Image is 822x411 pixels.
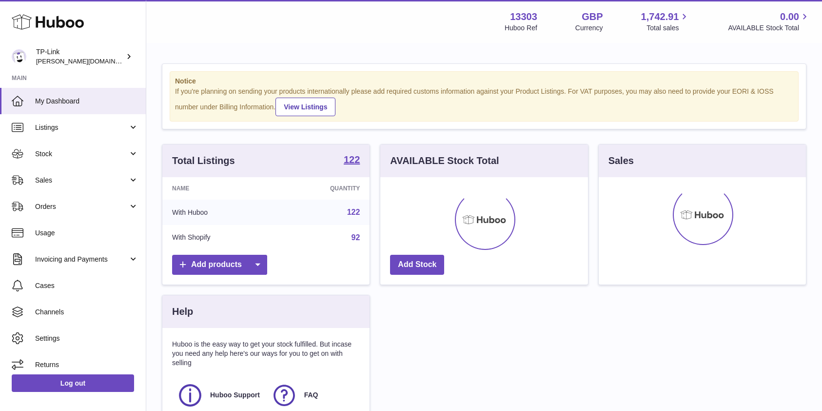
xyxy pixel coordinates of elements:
[35,308,138,317] span: Channels
[210,390,260,400] span: Huboo Support
[275,98,335,116] a: View Listings
[304,390,318,400] span: FAQ
[12,49,26,64] img: susie.li@tp-link.com
[575,23,603,33] div: Currency
[172,305,193,318] h3: Help
[35,176,128,185] span: Sales
[35,255,128,264] span: Invoicing and Payments
[36,57,246,65] span: [PERSON_NAME][DOMAIN_NAME][EMAIL_ADDRESS][DOMAIN_NAME]
[728,10,810,33] a: 0.00 AVAILABLE Stock Total
[390,154,499,167] h3: AVAILABLE Stock Total
[162,225,274,250] td: With Shopify
[390,255,444,275] a: Add Stock
[36,47,124,66] div: TP-Link
[608,154,634,167] h3: Sales
[162,177,274,200] th: Name
[347,208,360,216] a: 122
[510,10,537,23] strong: 13303
[344,155,360,166] a: 122
[172,340,360,368] p: Huboo is the easy way to get your stock fulfilled. But incase you need any help here's our ways f...
[271,382,355,409] a: FAQ
[274,177,370,200] th: Quantity
[162,200,274,225] td: With Huboo
[175,87,793,116] div: If you're planning on sending your products internationally please add required customs informati...
[35,334,138,343] span: Settings
[780,10,799,23] span: 0.00
[641,10,690,33] a: 1,742.91 Total sales
[641,10,679,23] span: 1,742.91
[505,23,537,33] div: Huboo Ref
[35,123,128,132] span: Listings
[177,382,261,409] a: Huboo Support
[12,374,134,392] a: Log out
[352,233,360,242] a: 92
[646,23,690,33] span: Total sales
[172,255,267,275] a: Add products
[35,281,138,290] span: Cases
[35,97,138,106] span: My Dashboard
[172,154,235,167] h3: Total Listings
[35,360,138,370] span: Returns
[728,23,810,33] span: AVAILABLE Stock Total
[35,149,128,159] span: Stock
[582,10,603,23] strong: GBP
[344,155,360,164] strong: 122
[175,77,793,86] strong: Notice
[35,228,138,238] span: Usage
[35,202,128,211] span: Orders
